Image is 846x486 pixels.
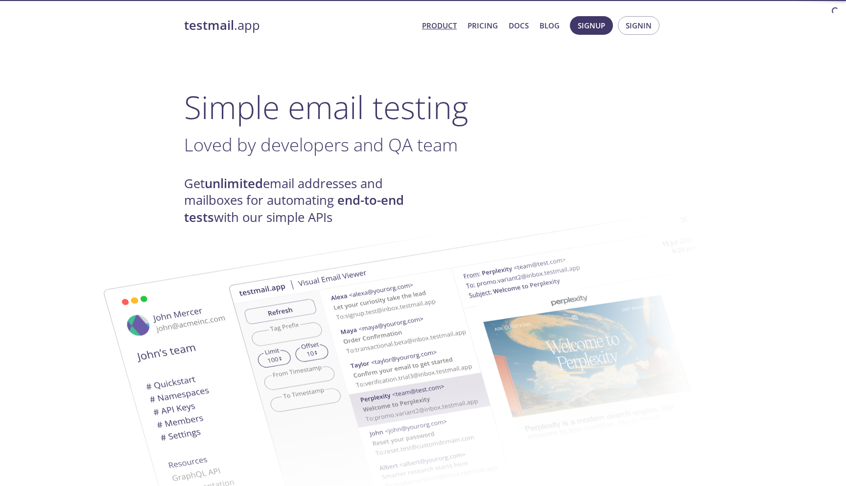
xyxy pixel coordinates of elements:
span: Loved by developers and QA team [184,132,458,157]
a: Docs [509,19,529,32]
strong: testmail [184,17,234,34]
span: Signin [626,19,652,32]
span: Signup [578,19,605,32]
strong: unlimited [205,175,263,192]
strong: end-to-end tests [184,192,404,225]
a: testmail.app [184,17,414,34]
h1: Simple email testing [184,88,662,126]
h4: Get email addresses and mailboxes for automating with our simple APIs [184,175,423,226]
a: Product [422,19,457,32]
button: Signin [618,16,659,35]
button: Signup [570,16,613,35]
a: Pricing [468,19,498,32]
a: Blog [540,19,560,32]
